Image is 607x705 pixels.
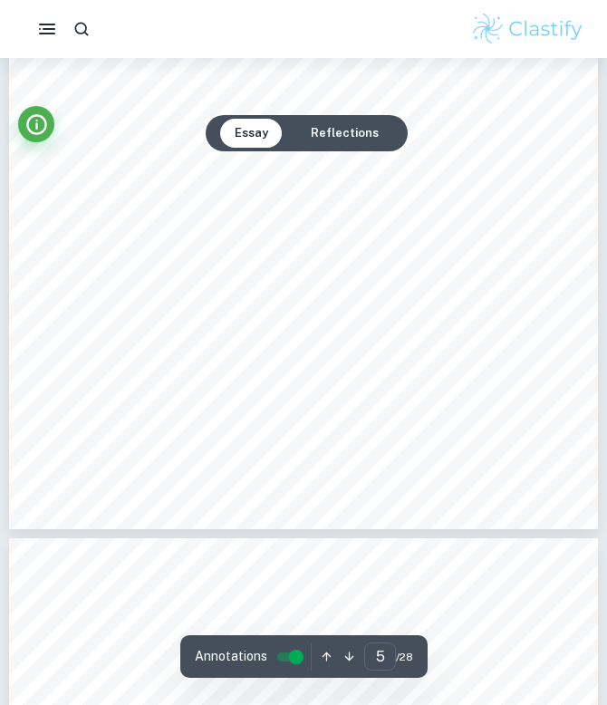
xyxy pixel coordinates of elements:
button: Info [18,106,54,142]
span: / 28 [396,649,413,665]
img: Clastify logo [470,11,585,47]
span: Annotations [195,647,267,666]
button: Reflections [296,119,393,148]
button: Essay [220,119,283,148]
